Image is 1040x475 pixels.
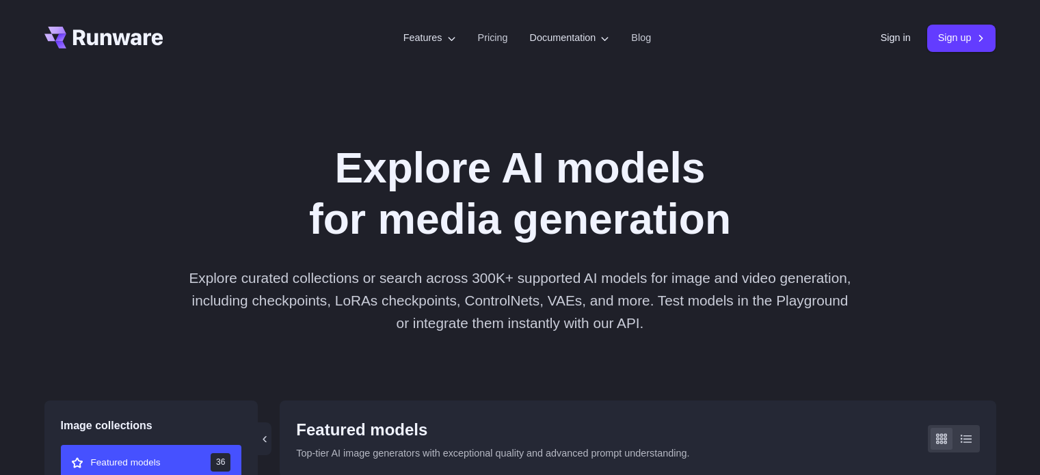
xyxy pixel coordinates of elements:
a: Sign in [881,30,911,46]
a: Sign up [927,25,996,51]
label: Documentation [530,30,610,46]
h1: Explore AI models for media generation [139,142,901,245]
a: Blog [631,30,651,46]
div: Featured models [296,417,689,443]
a: Go to / [44,27,163,49]
button: ‹ [258,422,271,455]
div: Image collections [61,417,242,435]
a: Pricing [478,30,508,46]
label: Features [403,30,456,46]
p: Explore curated collections or search across 300K+ supported AI models for image and video genera... [187,267,853,335]
span: Featured models [91,455,161,470]
p: Top-tier AI image generators with exceptional quality and advanced prompt understanding. [296,446,689,461]
span: 36 [211,453,230,472]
